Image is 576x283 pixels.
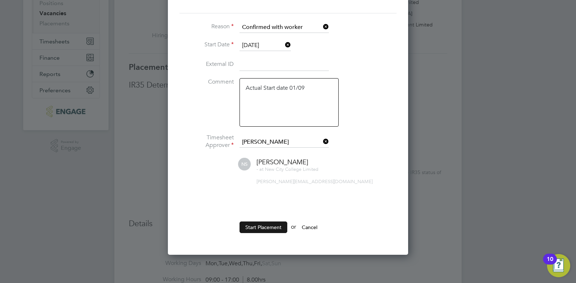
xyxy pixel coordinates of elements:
span: New City College Limited [265,166,318,172]
span: [PERSON_NAME] [257,158,308,166]
input: Search for... [240,137,329,148]
span: [PERSON_NAME][EMAIL_ADDRESS][DOMAIN_NAME] [257,178,373,185]
span: - at [257,166,263,172]
button: Open Resource Center, 10 new notifications [547,254,570,277]
label: External ID [179,60,234,68]
div: 10 [547,259,553,269]
button: Cancel [296,221,323,233]
input: Select one [240,40,291,51]
label: Reason [179,23,234,30]
label: Comment [179,78,234,86]
label: Timesheet Approver [179,134,234,149]
label: Start Date [179,41,234,48]
button: Start Placement [240,221,287,233]
input: Select one [240,22,329,33]
li: or [179,221,397,240]
span: NS [238,158,251,170]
